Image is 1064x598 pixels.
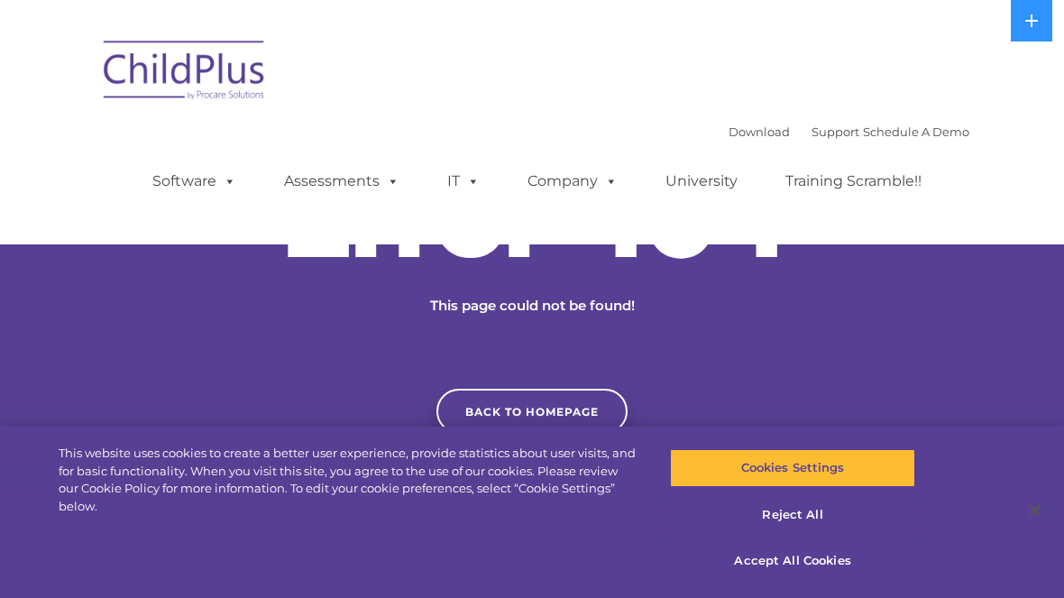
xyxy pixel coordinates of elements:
[343,295,721,317] p: This page could not be found!
[134,163,254,199] a: Software
[812,124,859,139] a: Support
[95,28,275,118] img: ChildPlus by Procare Solutions
[59,445,638,515] div: This website uses cookies to create a better user experience, provide statistics about user visit...
[729,124,790,139] a: Download
[670,496,914,534] button: Reject All
[647,163,756,199] a: University
[261,164,803,272] h2: Error 404
[266,163,417,199] a: Assessments
[509,163,636,199] a: Company
[670,449,914,487] button: Cookies Settings
[1015,491,1055,530] button: Close
[729,124,969,139] font: |
[670,542,914,580] button: Accept All Cookies
[863,124,969,139] a: Schedule A Demo
[436,389,628,434] a: Back to homepage
[767,163,940,199] a: Training Scramble!!
[429,163,498,199] a: IT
